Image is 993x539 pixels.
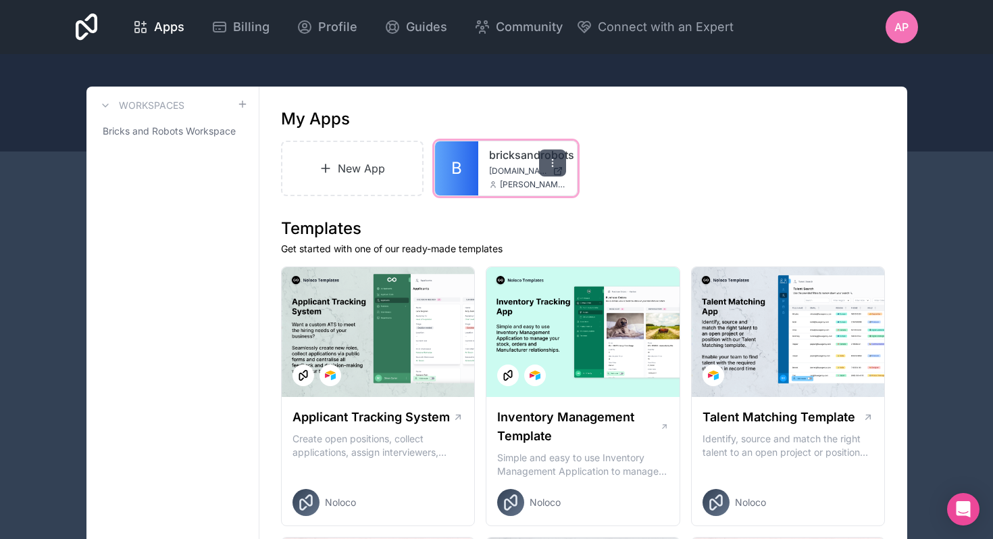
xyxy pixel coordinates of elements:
h1: Applicant Tracking System [292,408,450,427]
a: Profile [286,12,368,42]
a: Apps [122,12,195,42]
span: [DOMAIN_NAME] [489,166,547,177]
h1: Templates [281,218,886,239]
h1: Inventory Management Template [497,408,659,446]
span: Noloco [735,496,766,509]
a: Billing [201,12,280,42]
span: AP [894,19,909,35]
a: bricksandrobots [489,147,566,163]
button: Connect with an Expert [576,18,734,37]
p: Get started with one of our ready-made templates [281,242,886,256]
div: Open Intercom Messenger [947,493,979,525]
a: Bricks and Robots Workspace [97,119,248,143]
span: Billing [233,18,270,37]
p: Simple and easy to use Inventory Management Application to manage your stock, orders and Manufact... [497,451,669,478]
span: Bricks and Robots Workspace [103,124,236,138]
span: Profile [318,18,357,37]
img: Airtable Logo [325,370,336,381]
img: Airtable Logo [530,370,540,381]
p: Identify, source and match the right talent to an open project or position with our Talent Matchi... [703,432,874,459]
h1: Talent Matching Template [703,408,855,427]
h1: My Apps [281,108,350,130]
a: Guides [374,12,458,42]
a: B [435,141,478,195]
a: Workspaces [97,97,184,114]
span: Connect with an Expert [598,18,734,37]
p: Create open positions, collect applications, assign interviewers, centralise candidate feedback a... [292,432,464,459]
span: Community [496,18,563,37]
a: [DOMAIN_NAME] [489,166,566,177]
a: New App [281,141,424,196]
span: Guides [406,18,447,37]
span: Noloco [530,496,561,509]
img: Airtable Logo [708,370,719,381]
h3: Workspaces [119,99,184,112]
a: Community [463,12,574,42]
span: Apps [154,18,184,37]
span: B [451,158,462,179]
span: [PERSON_NAME][EMAIL_ADDRESS][DOMAIN_NAME] [500,179,566,190]
span: Noloco [325,496,356,509]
